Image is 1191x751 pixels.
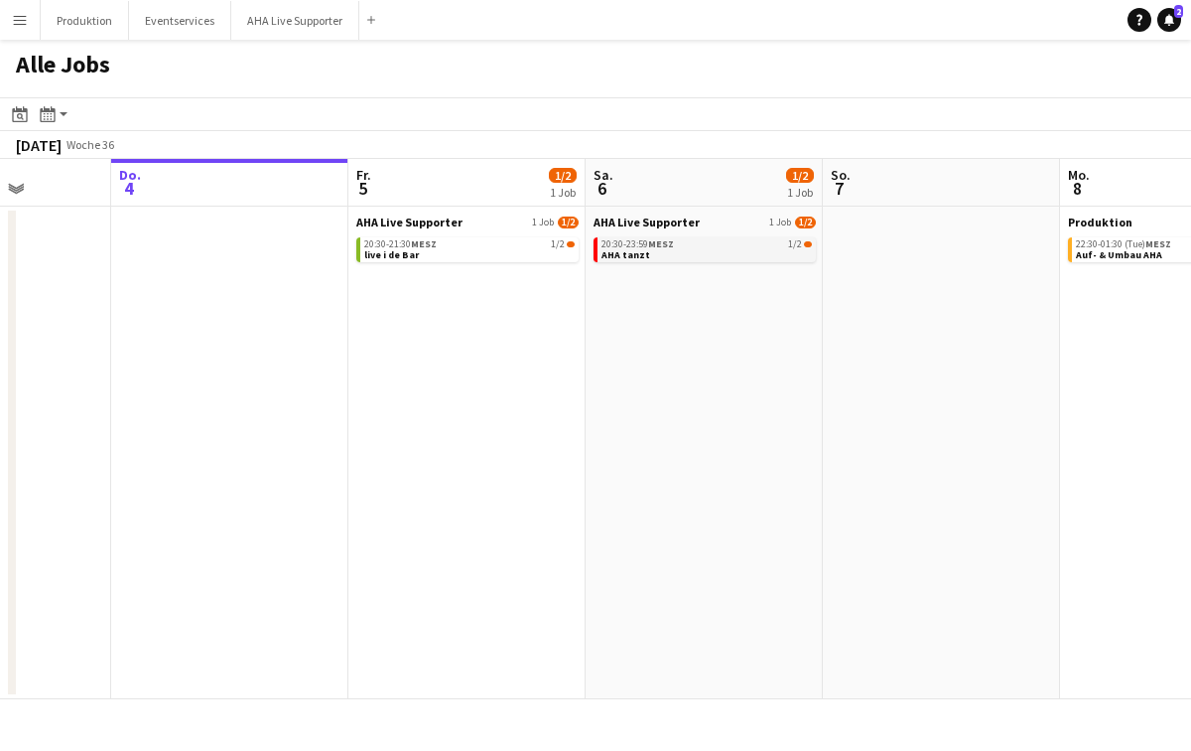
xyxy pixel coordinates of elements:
[364,237,575,260] a: 20:30-21:30MESZ1/2live i de Bar
[558,217,579,228] span: 1/2
[550,185,576,200] div: 1 Job
[1065,177,1090,200] span: 8
[119,166,141,184] span: Do.
[116,177,141,200] span: 4
[16,135,62,155] div: [DATE]
[356,215,579,266] div: AHA Live Supporter1 Job1/220:30-21:30MESZ1/2live i de Bar
[601,237,812,260] a: 20:30-23:59MESZ1/2AHA tanzt
[1174,5,1183,18] span: 2
[831,166,851,184] span: So.
[353,177,371,200] span: 5
[1076,248,1162,261] span: Auf- & Umbau AHA
[364,239,437,249] span: 20:30-21:30
[356,215,579,229] a: AHA Live Supporter1 Job1/2
[786,168,814,183] span: 1/2
[549,168,577,183] span: 1/2
[364,248,419,261] span: live i de Bar
[532,217,554,228] span: 1 Job
[804,241,812,247] span: 1/2
[769,217,791,228] span: 1 Job
[66,137,115,152] span: Woche 36
[594,215,816,266] div: AHA Live Supporter1 Job1/220:30-23:59MESZ1/2AHA tanzt
[795,217,816,228] span: 1/2
[1145,237,1171,250] span: MESZ
[1068,215,1132,229] span: Produktion
[356,166,371,184] span: Fr.
[551,239,565,249] span: 1/2
[591,177,613,200] span: 6
[41,1,129,40] button: Produktion
[567,241,575,247] span: 1/2
[1157,8,1181,32] a: 2
[129,1,231,40] button: Eventservices
[594,215,816,229] a: AHA Live Supporter1 Job1/2
[231,1,359,40] button: AHA Live Supporter
[1068,166,1090,184] span: Mo.
[601,239,674,249] span: 20:30-23:59
[356,215,463,229] span: AHA Live Supporter
[787,185,813,200] div: 1 Job
[788,239,802,249] span: 1/2
[601,248,650,261] span: AHA tanzt
[594,215,700,229] span: AHA Live Supporter
[411,237,437,250] span: MESZ
[1076,239,1171,249] span: 22:30-01:30 (Tue)
[648,237,674,250] span: MESZ
[594,166,613,184] span: Sa.
[828,177,851,200] span: 7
